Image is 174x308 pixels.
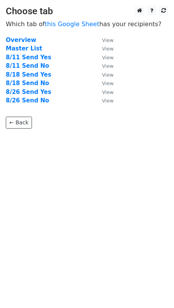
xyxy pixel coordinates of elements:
a: View [94,80,114,87]
a: 8/26 Send Yes [6,89,51,95]
a: 8/26 Send No [6,97,49,104]
small: View [102,80,114,86]
a: ← Back [6,117,32,129]
small: View [102,89,114,95]
small: View [102,98,114,104]
small: View [102,63,114,69]
a: Master List [6,45,42,52]
small: View [102,55,114,60]
a: this Google Sheet [45,20,99,28]
small: View [102,46,114,52]
a: View [94,97,114,104]
p: Which tab of has your recipients? [6,20,168,28]
small: View [102,72,114,78]
a: View [94,45,114,52]
a: View [94,89,114,95]
small: View [102,37,114,43]
a: 8/11 Send No [6,62,49,69]
h3: Choose tab [6,6,168,17]
a: 8/18 Send Yes [6,71,51,78]
a: 8/18 Send No [6,80,49,87]
a: View [94,62,114,69]
a: View [94,54,114,61]
a: View [94,71,114,78]
a: 8/11 Send Yes [6,54,51,61]
a: Overview [6,37,36,44]
a: View [94,37,114,44]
